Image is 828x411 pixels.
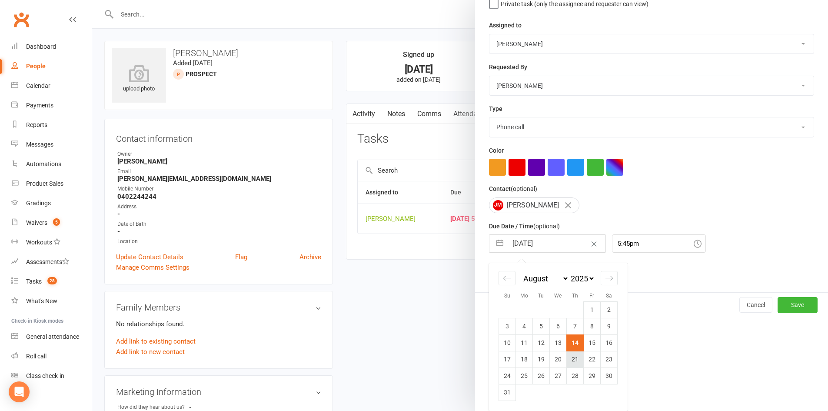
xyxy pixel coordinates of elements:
td: Sunday, August 3, 2025 [499,318,516,334]
small: Su [504,293,510,299]
a: Tasks 28 [11,272,92,291]
a: Assessments [11,252,92,272]
span: 5 [53,218,60,226]
td: Wednesday, August 20, 2025 [550,351,567,368]
div: Automations [26,160,61,167]
a: People [11,57,92,76]
div: Workouts [26,239,52,246]
small: Fr [589,293,594,299]
td: Sunday, August 24, 2025 [499,368,516,384]
div: Payments [26,102,53,109]
div: General attendance [26,333,79,340]
label: Type [489,104,502,114]
div: Messages [26,141,53,148]
a: Payments [11,96,92,115]
span: JM [493,200,503,211]
a: Gradings [11,194,92,213]
td: Saturday, August 30, 2025 [601,368,618,384]
td: Monday, August 4, 2025 [516,318,533,334]
div: Waivers [26,219,47,226]
td: Friday, August 8, 2025 [584,318,601,334]
td: Saturday, August 9, 2025 [601,318,618,334]
td: Sunday, August 31, 2025 [499,384,516,401]
td: Friday, August 22, 2025 [584,351,601,368]
div: Calendar [489,263,627,411]
button: Cancel [739,297,772,313]
div: Gradings [26,200,51,207]
small: (optional) [533,223,560,230]
label: Due Date / Time [489,221,560,231]
td: Tuesday, August 26, 2025 [533,368,550,384]
a: Product Sales [11,174,92,194]
a: Workouts [11,233,92,252]
span: 28 [47,277,57,284]
div: Assessments [26,258,69,265]
td: Wednesday, August 13, 2025 [550,334,567,351]
td: Friday, August 15, 2025 [584,334,601,351]
a: Reports [11,115,92,135]
td: Tuesday, August 19, 2025 [533,351,550,368]
td: Thursday, August 21, 2025 [567,351,584,368]
td: Tuesday, August 12, 2025 [533,334,550,351]
a: Automations [11,154,92,174]
td: Saturday, August 16, 2025 [601,334,618,351]
div: Reports [26,121,47,128]
td: Wednesday, August 6, 2025 [550,318,567,334]
small: Tu [538,293,544,299]
td: Saturday, August 23, 2025 [601,351,618,368]
div: People [26,63,46,70]
div: What's New [26,297,57,304]
a: Calendar [11,76,92,96]
td: Selected. Thursday, August 14, 2025 [567,334,584,351]
td: Monday, August 25, 2025 [516,368,533,384]
td: Thursday, August 7, 2025 [567,318,584,334]
div: [PERSON_NAME] [489,197,579,213]
label: Assigned to [489,20,522,30]
td: Thursday, August 28, 2025 [567,368,584,384]
div: Roll call [26,353,47,360]
button: Save [778,297,818,313]
small: Th [572,293,578,299]
small: (optional) [511,185,537,192]
small: We [554,293,562,299]
a: What's New [11,291,92,311]
div: Tasks [26,278,42,285]
a: General attendance kiosk mode [11,327,92,347]
td: Sunday, August 10, 2025 [499,334,516,351]
a: Dashboard [11,37,92,57]
a: Clubworx [10,9,32,30]
td: Wednesday, August 27, 2025 [550,368,567,384]
label: Contact [489,184,537,194]
td: Saturday, August 2, 2025 [601,301,618,318]
td: Sunday, August 17, 2025 [499,351,516,368]
td: Friday, August 29, 2025 [584,368,601,384]
td: Tuesday, August 5, 2025 [533,318,550,334]
div: Dashboard [26,43,56,50]
a: Roll call [11,347,92,366]
div: Move forward to switch to the next month. [601,271,618,285]
div: Open Intercom Messenger [9,381,30,402]
label: Email preferences [489,261,539,271]
div: Class check-in [26,372,64,379]
a: Class kiosk mode [11,366,92,386]
a: Waivers 5 [11,213,92,233]
div: Calendar [26,82,50,89]
label: Requested By [489,62,527,72]
button: Clear Date [586,235,602,252]
a: Messages [11,135,92,154]
label: Color [489,146,504,155]
td: Monday, August 11, 2025 [516,334,533,351]
small: Sa [606,293,612,299]
small: Mo [520,293,528,299]
td: Friday, August 1, 2025 [584,301,601,318]
td: Monday, August 18, 2025 [516,351,533,368]
div: Move backward to switch to the previous month. [499,271,515,285]
div: Product Sales [26,180,63,187]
